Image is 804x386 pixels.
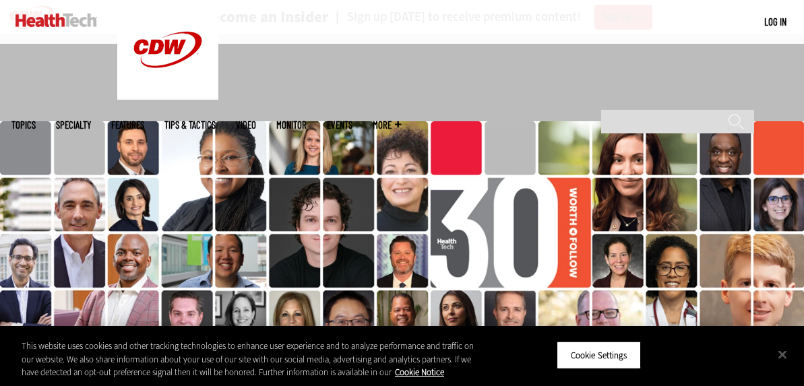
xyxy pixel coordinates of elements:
a: Video [236,120,256,130]
div: User menu [764,15,786,29]
button: Cookie Settings [557,341,641,369]
button: Close [768,340,797,369]
img: Home [16,13,97,27]
div: This website uses cookies and other tracking technologies to enhance user experience and to analy... [22,340,483,379]
span: Topics [11,120,36,130]
span: More [373,120,401,130]
a: Log in [764,15,786,28]
a: Tips & Tactics [164,120,216,130]
a: CDW [117,89,218,103]
span: Specialty [56,120,91,130]
a: Events [327,120,352,130]
a: Features [111,120,144,130]
a: MonITor [276,120,307,130]
a: More information about your privacy [395,366,444,378]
